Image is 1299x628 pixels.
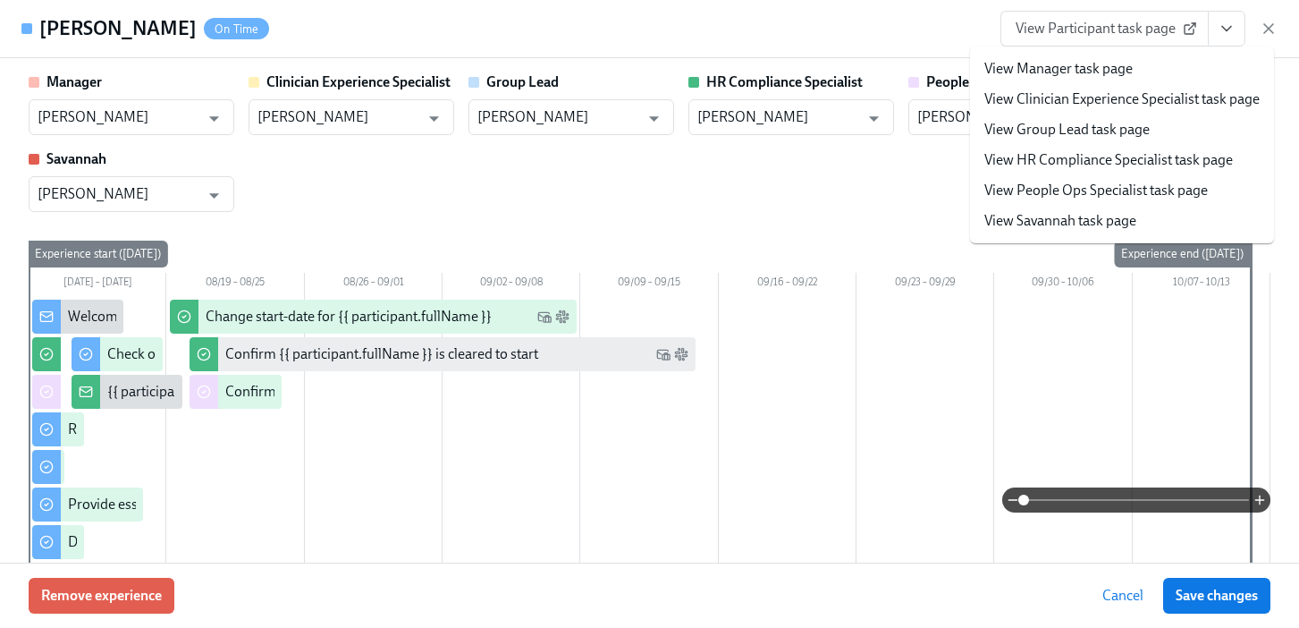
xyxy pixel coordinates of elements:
div: 10/07 – 10/13 [1133,273,1270,296]
div: [DATE] – [DATE] [29,273,166,296]
svg: Slack [555,310,569,324]
strong: Group Lead [486,73,559,90]
a: View People Ops Specialist task page [984,181,1208,200]
span: On Time [204,22,269,36]
button: Save changes [1163,578,1270,614]
div: Experience start ([DATE]) [28,241,168,267]
button: View task page [1208,11,1245,47]
a: View Group Lead task page [984,120,1150,140]
strong: People Ops Specialist [926,73,1058,90]
span: View Participant task page [1016,20,1194,38]
button: Cancel [1090,578,1156,614]
strong: HR Compliance Specialist [706,73,863,90]
span: Cancel [1102,587,1143,605]
svg: Work Email [656,347,671,361]
div: 08/19 – 08/25 [166,273,304,296]
div: 09/02 – 09/08 [443,273,580,296]
div: Confirm {{ participant.fullName }} is cleared to start [225,344,538,364]
div: Welcome from the Charlie Health Compliance Team 👋 [68,307,404,327]
a: View HR Compliance Specialist task page [984,150,1233,170]
strong: Clinician Experience Specialist [266,73,451,90]
div: Experience end ([DATE]) [1114,241,1251,267]
div: {{ participant.fullName }} has filled out the onboarding form [107,382,472,402]
span: Remove experience [41,587,162,605]
strong: Manager [46,73,102,90]
div: 09/16 – 09/22 [719,273,856,296]
button: Open [200,182,228,209]
button: Open [420,105,448,132]
a: View Participant task page [1000,11,1209,47]
div: 09/23 – 09/29 [856,273,994,296]
svg: Slack [674,347,688,361]
svg: Work Email [537,310,552,324]
button: Remove experience [29,578,174,614]
div: Change start-date for {{ participant.fullName }} [206,307,492,327]
button: Open [200,105,228,132]
a: View Clinician Experience Specialist task page [984,89,1260,109]
a: View Manager task page [984,59,1133,79]
div: Confirm cleared by People Ops [225,382,414,402]
button: Open [640,105,668,132]
div: 09/30 – 10/06 [994,273,1132,296]
h4: [PERSON_NAME] [39,15,197,42]
button: Open [860,105,888,132]
div: 08/26 – 09/01 [305,273,443,296]
span: Save changes [1176,587,1258,605]
strong: Savannah [46,150,106,167]
div: Do your background check in Checkr [68,532,291,552]
div: 09/09 – 09/15 [580,273,718,296]
a: View Savannah task page [984,211,1136,231]
div: Check out our recommended laptop specs [107,344,364,364]
div: Register on the [US_STATE] [MEDICAL_DATA] website [68,420,398,439]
